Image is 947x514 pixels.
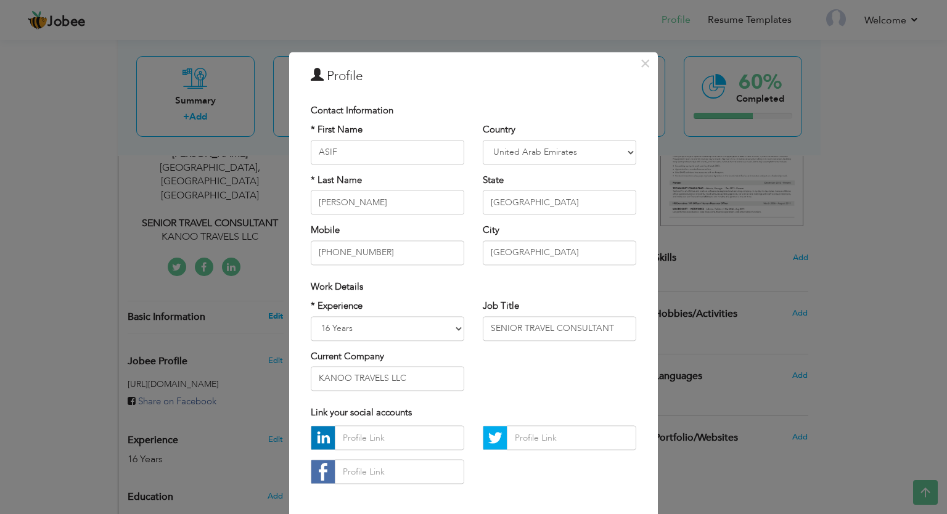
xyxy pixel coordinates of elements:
[483,426,507,450] img: Twitter
[483,124,515,137] label: Country
[483,224,499,237] label: City
[311,174,362,187] label: * Last Name
[311,300,363,313] label: * Experience
[311,124,363,137] label: * First Name
[311,350,384,363] label: Current Company
[311,104,393,116] span: Contact Information
[311,224,340,237] label: Mobile
[311,460,335,484] img: facebook
[311,280,363,293] span: Work Details
[335,460,464,484] input: Profile Link
[483,300,519,313] label: Job Title
[483,174,504,187] label: State
[635,54,655,73] button: Close
[507,426,636,451] input: Profile Link
[311,426,335,450] img: linkedin
[335,426,464,451] input: Profile Link
[311,67,636,86] h3: Profile
[640,52,650,75] span: ×
[311,406,412,418] span: Link your social accounts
